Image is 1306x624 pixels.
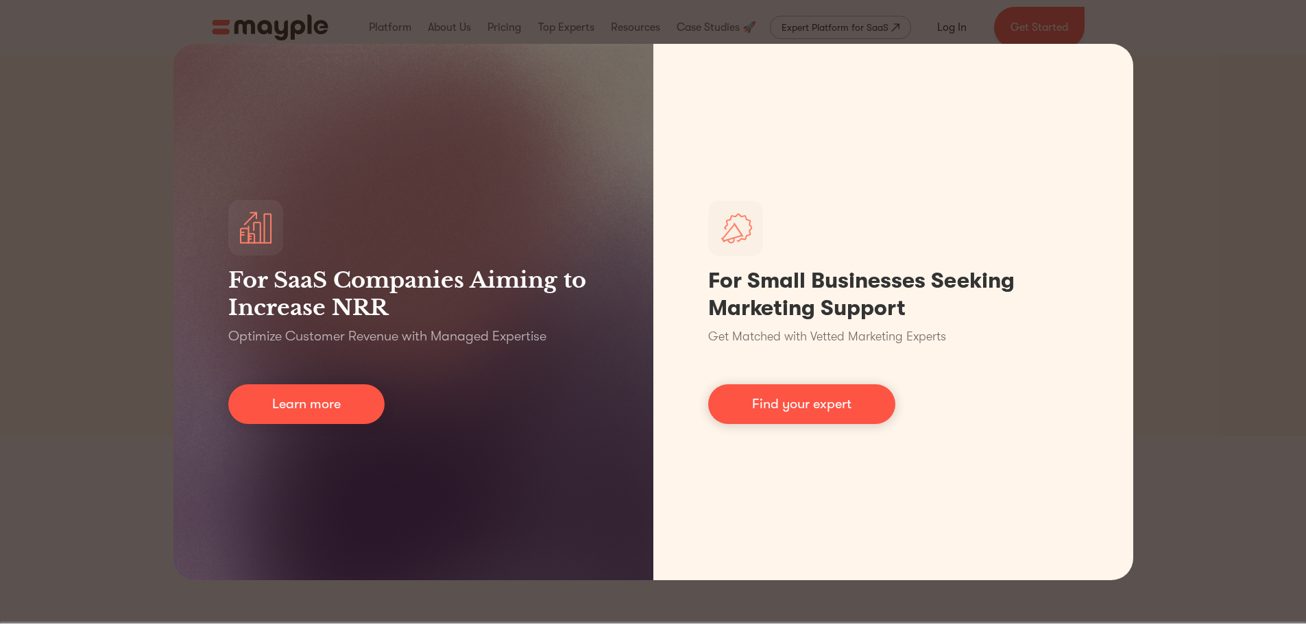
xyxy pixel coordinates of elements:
h1: For Small Businesses Seeking Marketing Support [708,267,1078,322]
a: Learn more [228,384,385,424]
a: Find your expert [708,384,895,424]
h3: For SaaS Companies Aiming to Increase NRR [228,266,598,321]
p: Optimize Customer Revenue with Managed Expertise [228,327,546,346]
p: Get Matched with Vetted Marketing Experts [708,327,946,346]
